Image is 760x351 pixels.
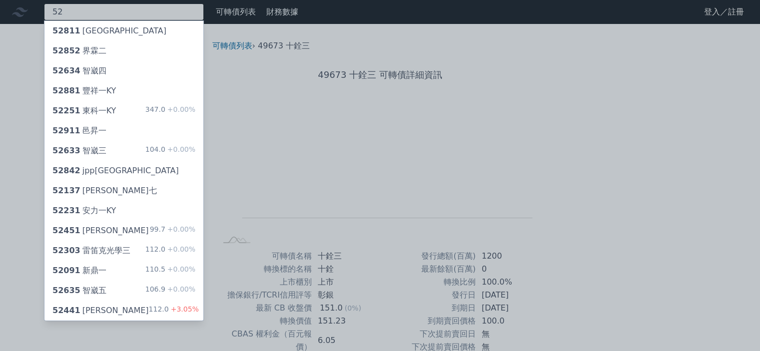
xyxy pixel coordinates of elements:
[44,61,203,81] a: 52634智崴四
[44,241,203,261] a: 52303雷笛克光學三 112.0+0.00%
[52,105,116,117] div: 東科一KY
[710,303,760,351] iframe: Chat Widget
[52,65,106,77] div: 智崴四
[44,261,203,281] a: 52091新鼎一 110.5+0.00%
[52,45,106,57] div: 界霖二
[52,265,106,277] div: 新鼎一
[44,201,203,221] a: 52231安力一KY
[165,225,195,233] span: +0.00%
[52,226,80,235] span: 52451
[52,286,80,295] span: 52635
[52,106,80,115] span: 52251
[150,225,195,237] div: 99.7
[44,21,203,41] a: 52811[GEOGRAPHIC_DATA]
[145,145,195,157] div: 104.0
[52,166,80,175] span: 52842
[44,101,203,121] a: 52251東科一KY 347.0+0.00%
[44,121,203,141] a: 52911邑昇一
[145,265,195,277] div: 110.5
[52,245,130,257] div: 雷笛克光學三
[52,85,116,97] div: 豐祥一KY
[145,105,195,117] div: 347.0
[169,305,199,313] span: +3.05%
[52,266,80,275] span: 52091
[165,285,195,293] span: +0.00%
[52,186,80,195] span: 52137
[145,285,195,297] div: 106.9
[52,46,80,55] span: 52852
[44,281,203,301] a: 52635智崴五 106.9+0.00%
[52,205,116,217] div: 安力一KY
[44,301,203,321] a: 52441[PERSON_NAME] 112.0+3.05%
[52,86,80,95] span: 52881
[52,185,157,197] div: [PERSON_NAME]七
[145,245,195,257] div: 112.0
[44,181,203,201] a: 52137[PERSON_NAME]七
[52,126,80,135] span: 52911
[52,146,80,155] span: 52633
[149,305,199,317] div: 112.0
[52,125,106,137] div: 邑昇一
[52,225,149,237] div: [PERSON_NAME]
[52,165,179,177] div: jpp[GEOGRAPHIC_DATA]
[52,66,80,75] span: 52634
[44,41,203,61] a: 52852界霖二
[165,265,195,273] span: +0.00%
[165,245,195,253] span: +0.00%
[165,145,195,153] span: +0.00%
[44,81,203,101] a: 52881豐祥一KY
[165,105,195,113] span: +0.00%
[52,206,80,215] span: 52231
[52,305,149,317] div: [PERSON_NAME]
[44,141,203,161] a: 52633智崴三 104.0+0.00%
[52,26,80,35] span: 52811
[52,246,80,255] span: 52303
[44,161,203,181] a: 52842jpp[GEOGRAPHIC_DATA]
[52,306,80,315] span: 52441
[52,145,106,157] div: 智崴三
[52,25,166,37] div: [GEOGRAPHIC_DATA]
[710,303,760,351] div: 聊天小工具
[44,221,203,241] a: 52451[PERSON_NAME] 99.7+0.00%
[52,285,106,297] div: 智崴五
